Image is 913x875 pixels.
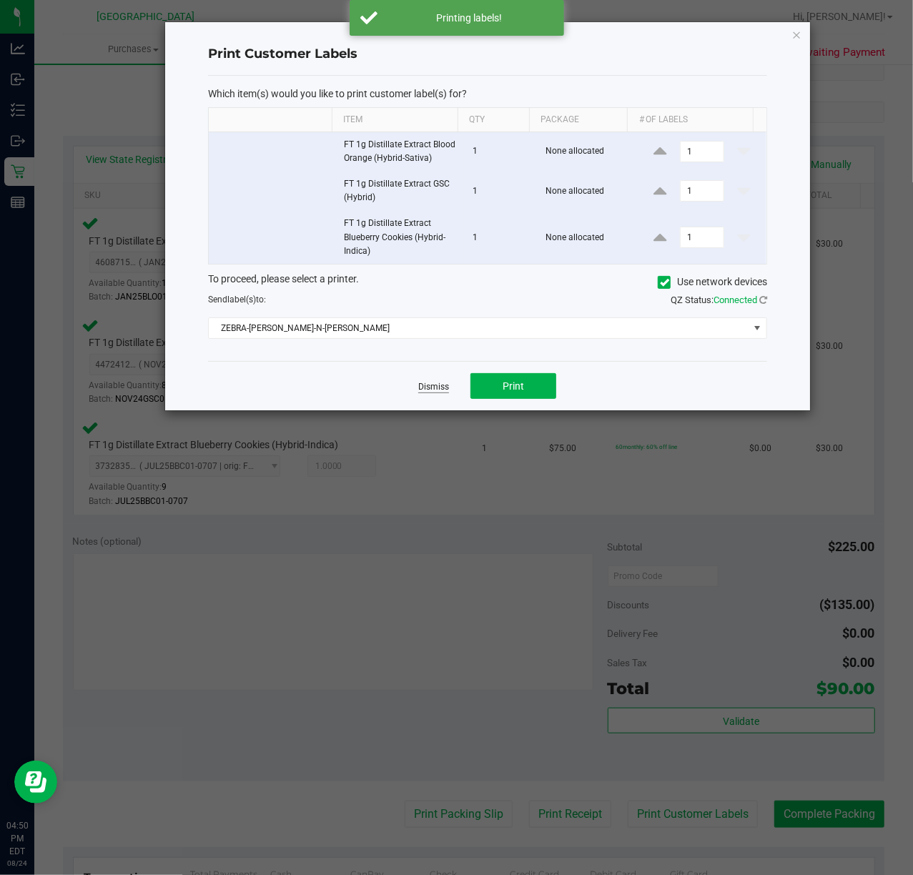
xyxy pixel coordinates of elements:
[470,373,556,399] button: Print
[418,381,449,393] a: Dismiss
[503,380,524,392] span: Print
[537,132,638,172] td: None allocated
[209,318,749,338] span: ZEBRA-[PERSON_NAME]-N-[PERSON_NAME]
[335,172,464,211] td: FT 1g Distillate Extract GSC (Hybrid)
[385,11,553,25] div: Printing labels!
[464,211,537,264] td: 1
[332,108,458,132] th: Item
[537,211,638,264] td: None allocated
[658,275,767,290] label: Use network devices
[335,132,464,172] td: FT 1g Distillate Extract Blood Orange (Hybrid-Sativa)
[197,272,778,293] div: To proceed, please select a printer.
[208,87,767,100] p: Which item(s) would you like to print customer label(s) for?
[537,172,638,211] td: None allocated
[335,211,464,264] td: FT 1g Distillate Extract Blueberry Cookies (Hybrid-Indica)
[464,172,537,211] td: 1
[529,108,628,132] th: Package
[227,295,256,305] span: label(s)
[458,108,529,132] th: Qty
[627,108,753,132] th: # of labels
[671,295,767,305] span: QZ Status:
[208,45,767,64] h4: Print Customer Labels
[14,761,57,804] iframe: Resource center
[714,295,757,305] span: Connected
[464,132,537,172] td: 1
[208,295,266,305] span: Send to:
